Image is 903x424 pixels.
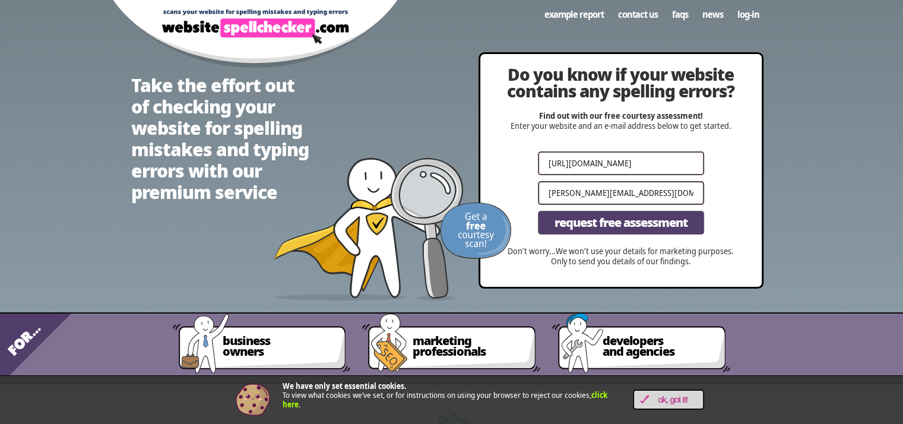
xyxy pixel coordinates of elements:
span: business owners [223,336,337,357]
input: eg https://www.mywebsite.com/ [538,151,704,175]
h1: Take the effort out of checking your website for spelling mistakes and typing errors with our pre... [131,75,309,203]
a: OK, Got it! [633,390,704,410]
span: Request Free Assessment [555,217,687,229]
a: Contact us [610,3,664,26]
h2: Do you know if your website contains any spelling errors? [504,66,738,99]
span: OK, Got it! [649,395,697,405]
strong: Find out with our free courtesy assessment! [539,110,703,121]
p: To view what cookies we’ve set, or for instructions on using your browser to reject our cookies, . [283,382,615,410]
a: marketingprofessionals [398,328,540,377]
span: developers and agencies [602,336,716,357]
img: Get a FREE courtesy scan! [440,202,511,259]
a: Log-in [730,3,766,26]
a: News [695,3,730,26]
a: businessowners [208,328,351,377]
button: Request Free Assessment [538,211,704,235]
strong: We have only set essential cookies. [283,381,407,391]
p: Enter your website and an e-mail address below to get started. [504,111,738,131]
a: developersand agencies [588,328,730,377]
img: website spellchecker scans your website looking for spelling mistakes [274,158,464,300]
a: Example Report [537,3,610,26]
a: FAQs [664,3,695,26]
a: click here [283,390,607,410]
input: Your email address [538,181,704,205]
span: marketing professionals [412,336,526,357]
img: Cookie [235,382,271,417]
p: Don’t worry…We won’t use your details for marketing purposes. Only to send you details of our fin... [504,246,738,267]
